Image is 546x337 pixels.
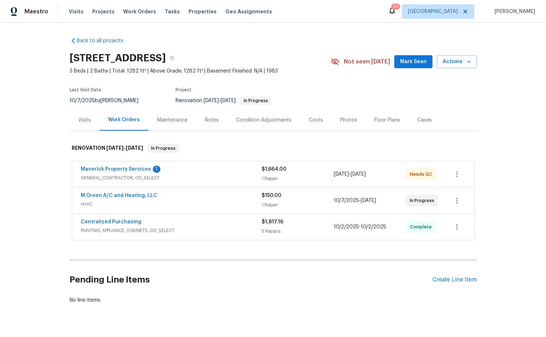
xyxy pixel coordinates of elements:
[126,145,143,150] span: [DATE]
[165,9,180,14] span: Tasks
[432,276,477,283] div: Create Line Item
[81,167,151,172] a: Maverick Property Services
[225,8,272,15] span: Geo Assignments
[148,145,178,152] span: In Progress
[236,117,292,124] div: Condition Adjustments
[309,117,323,124] div: Costs
[400,57,427,66] span: Mark Seen
[334,223,386,231] span: -
[70,98,95,103] span: 10/7/2025
[81,201,262,208] span: HVAC
[437,55,477,69] button: Actions
[334,171,366,178] span: -
[70,137,477,160] div: RENOVATION [DATE]-[DATE]In Progress
[241,99,271,103] span: In Progress
[417,117,432,124] div: Cases
[204,98,236,103] span: -
[106,145,124,150] span: [DATE]
[70,263,432,297] h2: Pending Line Items
[361,198,376,203] span: [DATE]
[334,224,359,229] span: 10/2/2025
[340,117,357,124] div: Photos
[262,167,287,172] span: $1,664.00
[92,8,115,15] span: Projects
[393,3,399,10] div: 20
[25,8,48,15] span: Maestro
[70,54,166,62] h2: [STREET_ADDRESS]
[176,88,191,92] span: Project
[262,219,283,224] span: $1,817.16
[70,37,139,44] a: Back to all projects
[166,52,179,65] button: Copy Address
[69,8,84,15] span: Visits
[374,117,400,124] div: Floor Plans
[262,193,281,198] span: $150.00
[70,88,101,92] span: Last Visit Date
[81,219,141,224] a: Centralized Purchasing
[70,297,477,304] div: No line items.
[70,67,331,75] span: 3 Beds | 2 Baths | Total: 1282 ft² | Above Grade: 1282 ft² | Basement Finished: N/A | 1983
[334,198,359,203] span: 10/7/2025
[410,171,435,178] span: Needs QC
[394,55,432,69] button: Mark Seen
[157,117,187,124] div: Maintenance
[344,58,390,65] span: Not seen [DATE]
[410,223,435,231] span: Complete
[123,8,156,15] span: Work Orders
[334,172,349,177] span: [DATE]
[351,172,366,177] span: [DATE]
[108,116,140,123] div: Work Orders
[334,197,376,204] span: -
[262,175,334,182] div: 1 Repair
[153,166,160,173] div: 1
[204,98,219,103] span: [DATE]
[81,193,157,198] a: M Green A/C and Heating, LLC
[361,224,386,229] span: 10/2/2025
[205,117,219,124] div: Notes
[72,144,143,153] h6: RENOVATION
[492,8,535,15] span: [PERSON_NAME]
[443,57,471,66] span: Actions
[410,197,437,204] span: In Progress
[262,228,334,235] div: 5 Repairs
[188,8,217,15] span: Properties
[221,98,236,103] span: [DATE]
[408,8,458,15] span: [GEOGRAPHIC_DATA]
[70,96,147,105] div: by [PERSON_NAME]
[81,174,262,181] span: GENERAL_CONTRACTOR, OD_SELECT
[81,227,262,234] span: PAINTING, APPLIANCE, CABINETS, OD_SELECT
[78,117,91,124] div: Visits
[106,145,143,150] span: -
[176,98,272,103] span: Renovation
[262,201,334,209] div: 1 Repair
